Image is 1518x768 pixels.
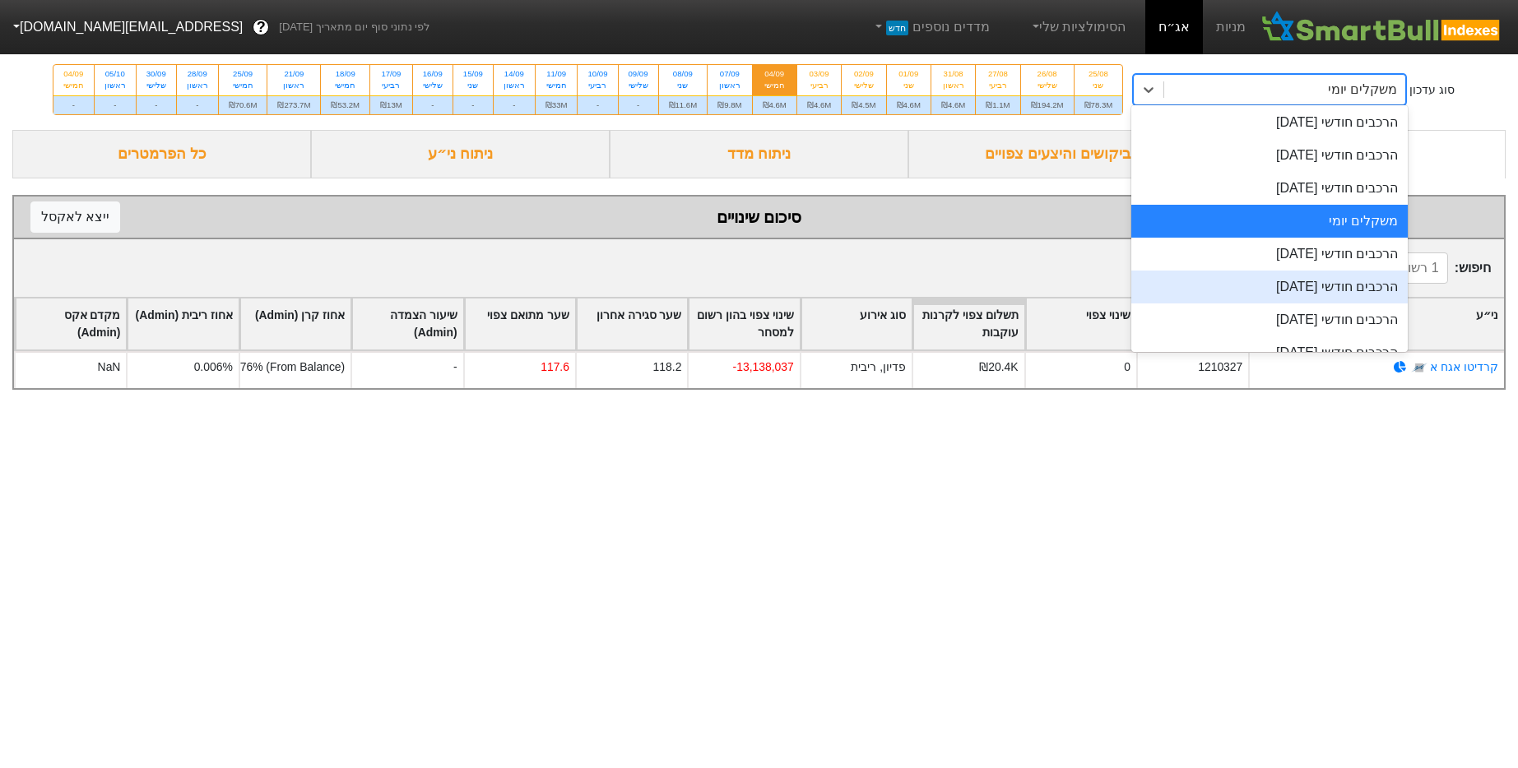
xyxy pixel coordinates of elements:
span: לפי נתוני סוף יום מתאריך [DATE] [279,19,429,35]
div: 01/09 [897,68,921,80]
div: ₪9.8M [708,95,751,114]
div: הרכבים חודשי [DATE] [1131,139,1408,172]
div: 04/09 [63,68,84,80]
div: Toggle SortBy [577,298,687,349]
div: ראשון [104,80,126,91]
div: חמישי [545,80,568,91]
div: 0.006% [194,359,233,376]
div: משקלים יומי [1328,80,1397,99]
div: 117.6 [541,359,569,376]
div: - [494,95,535,114]
div: הרכבים חודשי [DATE] [1131,303,1408,336]
div: הרכבים חודשי [DATE] [1131,336,1408,369]
div: 0 [1124,359,1130,376]
div: ₪4.6M [753,95,796,114]
div: שני [897,80,921,91]
div: Toggle SortBy [16,298,126,349]
div: ₪11.6M [659,95,708,114]
div: שלישי [423,80,443,91]
div: ₪53.2M [321,95,369,114]
div: הרכבים חודשי [DATE] [1131,106,1408,139]
div: - [95,95,136,114]
div: 16/09 [423,68,443,80]
div: רביעי [380,80,402,91]
a: הסימולציות שלי [1023,11,1133,44]
div: ראשון [277,80,310,91]
div: Toggle SortBy [352,298,462,349]
div: 18/09 [331,68,360,80]
div: רביעי [986,80,1010,91]
div: 04/09 [763,68,787,80]
div: 31/08 [941,68,965,80]
div: רביעי [807,80,831,91]
div: ראשון [717,80,741,91]
div: 26/08 [1031,68,1064,80]
button: ייצא לאקסל [30,201,120,233]
img: tase link [1411,359,1427,376]
div: הרכבים חודשי [DATE] [1131,172,1408,205]
div: ניתוח מדד [610,130,908,178]
div: 25/08 [1084,68,1113,80]
div: שלישי [146,80,166,91]
div: ראשון [941,80,965,91]
span: חדש [886,21,908,35]
div: - [578,95,617,114]
div: שלישי [852,80,875,91]
div: חמישי [763,80,787,91]
div: - [413,95,453,114]
div: 3.16358%, 4.4532476% (From Balance) [141,359,345,376]
div: Toggle SortBy [240,298,350,349]
div: 118.2 [653,359,682,376]
div: 08/09 [669,68,698,80]
div: 1210327 [1198,359,1242,376]
div: 15/09 [463,68,483,80]
div: 03/09 [807,68,831,80]
div: 10/09 [587,68,607,80]
a: מדדים נוספיםחדש [866,11,996,44]
div: הרכבים חודשי [DATE] [1131,271,1408,303]
div: 09/09 [629,68,648,80]
div: ₪194.2M [1021,95,1074,114]
div: ₪4.6M [931,95,975,114]
div: ראשון [187,80,208,91]
div: 05/10 [104,68,126,80]
div: Toggle SortBy [128,298,238,349]
div: Toggle SortBy [801,298,912,349]
div: ₪78.3M [1075,95,1123,114]
div: 02/09 [852,68,875,80]
div: Toggle SortBy [913,298,1024,349]
div: כל הפרמטרים [12,130,311,178]
div: שלישי [1031,80,1064,91]
div: ניתוח ני״ע [311,130,610,178]
div: - [137,95,176,114]
div: 14/09 [504,68,525,80]
div: Toggle SortBy [1026,298,1136,349]
a: קרדיטו אגח א [1430,360,1498,373]
div: 28/09 [187,68,208,80]
div: ₪4.6M [797,95,841,114]
div: חמישי [331,80,360,91]
div: ₪20.4K [979,359,1018,376]
div: ראשון [504,80,525,91]
div: - [453,95,493,114]
div: -13,138,037 [733,359,794,376]
div: רביעי [587,80,607,91]
div: ₪1.1M [976,95,1019,114]
div: Toggle SortBy [689,298,799,349]
div: 25/09 [229,68,258,80]
div: שלישי [629,80,648,91]
div: ₪273.7M [267,95,320,114]
div: סיכום שינויים [30,205,1488,229]
div: 27/08 [986,68,1010,80]
img: SmartBull [1259,11,1505,44]
div: ₪4.5M [842,95,885,114]
div: חמישי [63,80,84,91]
div: 07/09 [717,68,741,80]
div: ₪4.6M [887,95,931,114]
div: ₪70.6M [219,95,267,114]
div: 30/09 [146,68,166,80]
div: סוג עדכון [1409,81,1455,99]
div: - [350,351,462,388]
div: 21/09 [277,68,310,80]
div: ביקושים והיצעים צפויים [908,130,1207,178]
